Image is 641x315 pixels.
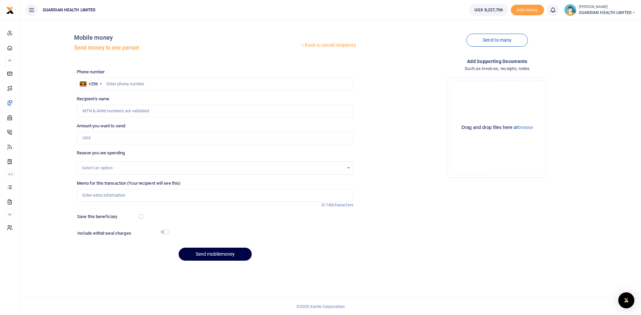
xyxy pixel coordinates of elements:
[88,81,98,87] div: +256
[564,4,576,16] img: profile-user
[5,169,14,180] li: Ac
[5,209,14,220] li: M
[82,165,344,171] div: Select an option
[77,78,354,90] input: Enter phone number
[518,125,533,130] button: browse
[618,292,634,308] div: Open Intercom Messenger
[77,78,104,90] div: Uganda: +256
[77,213,117,220] label: Save this beneficiary
[6,7,14,12] a: logo-small logo-large logo-large
[447,78,547,178] div: File Uploader
[40,7,98,13] span: GUARDIAN HEALTH LIMITED
[77,96,110,102] label: Recipient's name
[359,58,636,65] h4: Add supporting Documents
[77,180,181,187] label: Memo for this transaction (Your recipient will see this)
[450,124,544,131] div: Drag and drop files here or
[6,6,14,14] img: logo-small
[300,39,356,51] a: Back to saved recipients
[333,202,354,207] span: characters
[77,231,166,236] h6: Include withdrawal charges
[74,45,300,51] h5: Send money to one person
[579,4,636,10] small: [PERSON_NAME]
[77,150,125,156] label: Reason you are spending
[511,5,544,16] span: Add money
[322,202,333,207] span: 0/140
[511,5,544,16] li: Toup your wallet
[579,10,636,16] span: GUARDIAN HEALTH LIMITED
[474,7,503,13] span: UGX 8,227,706
[564,4,636,16] a: profile-user [PERSON_NAME] GUARDIAN HEALTH LIMITED
[77,132,354,144] input: UGX
[77,189,354,202] input: Enter extra information
[74,34,300,41] h4: Mobile money
[466,34,528,47] a: Send to many
[77,105,354,117] input: MTN & Airtel numbers are validated
[77,123,125,129] label: Amount you want to send
[469,4,508,16] a: UGX 8,227,706
[179,248,252,261] button: Send mobilemoney
[77,69,104,75] label: Phone number
[467,4,510,16] li: Wallet ballance
[511,7,544,12] a: Add money
[5,55,14,66] li: M
[359,65,636,72] h4: Such as invoices, receipts, notes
